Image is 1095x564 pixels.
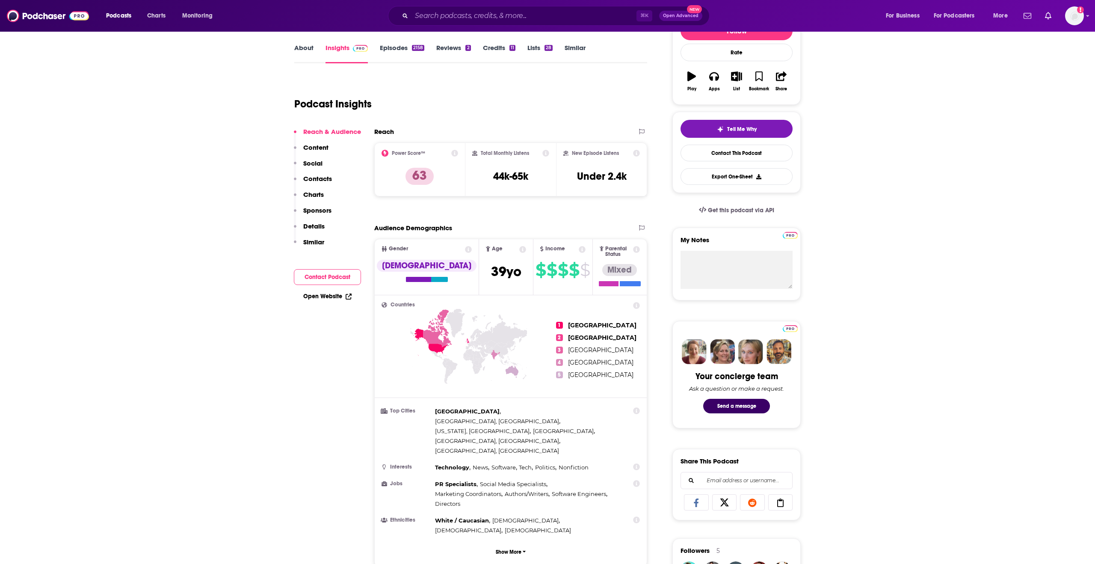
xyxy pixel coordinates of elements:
span: 2 [556,334,563,341]
span: , [435,416,560,426]
div: Your concierge team [695,371,778,382]
h3: Top Cities [382,408,432,414]
a: Share on Reddit [740,494,765,511]
span: White / Caucasian [435,517,489,524]
button: open menu [987,9,1018,23]
a: Episodes2158 [380,44,424,63]
img: Podchaser Pro [353,45,368,52]
p: Show More [496,549,521,555]
span: Logged in as SDeLuca [1065,6,1084,25]
button: Show More [382,544,640,560]
div: 11 [509,45,515,51]
button: Reach & Audience [294,128,361,143]
button: Show profile menu [1065,6,1084,25]
div: Apps [709,86,720,92]
img: Jon Profile [766,339,791,364]
span: For Podcasters [934,10,975,22]
a: Lists28 [527,44,553,63]
span: [DEMOGRAPHIC_DATA] [505,527,571,534]
a: Copy Link [768,494,793,511]
img: Podchaser Pro [783,232,798,239]
span: [GEOGRAPHIC_DATA], [GEOGRAPHIC_DATA] [435,437,559,444]
img: tell me why sparkle [717,126,724,133]
span: Tech [519,464,532,471]
a: InsightsPodchaser Pro [326,44,368,63]
img: Barbara Profile [710,339,735,364]
button: open menu [176,9,224,23]
span: 4 [556,359,563,366]
button: Send a message [703,399,770,413]
h3: Under 2.4k [577,170,627,183]
p: Social [303,159,323,167]
div: [DEMOGRAPHIC_DATA] [377,260,476,272]
button: Details [294,222,325,238]
a: Share on Facebook [684,494,709,511]
h2: Power Score™ [392,150,425,156]
img: Podchaser Pro [783,325,798,332]
div: 2158 [412,45,424,51]
p: 63 [405,168,434,185]
p: Sponsors [303,206,331,214]
span: $ [569,263,579,277]
a: Pro website [783,324,798,332]
h3: Share This Podcast [681,457,739,465]
div: Search podcasts, credits, & more... [396,6,718,26]
div: Play [687,86,696,92]
span: [GEOGRAPHIC_DATA] [568,334,636,341]
img: User Profile [1065,6,1084,25]
span: 5 [556,371,563,378]
p: Content [303,143,328,151]
h3: Jobs [382,481,432,487]
span: [GEOGRAPHIC_DATA] [568,359,633,366]
button: open menu [928,9,987,23]
span: , [552,489,607,499]
h2: New Episode Listens [572,150,619,156]
span: 39 yo [491,263,521,280]
div: 2 [465,45,471,51]
button: Export One-Sheet [681,168,793,185]
div: Mixed [602,264,637,276]
a: Reviews2 [436,44,471,63]
span: News [473,464,488,471]
span: $ [580,263,590,277]
img: Jules Profile [738,339,763,364]
span: Software [491,464,516,471]
span: , [535,463,556,472]
button: open menu [100,9,142,23]
div: Share [775,86,787,92]
div: 5 [716,547,720,555]
span: [GEOGRAPHIC_DATA] [568,371,633,379]
span: , [492,516,560,525]
span: Authors/Writers [505,490,548,497]
button: Bookmark [748,66,770,97]
img: Podchaser - Follow, Share and Rate Podcasts [7,8,89,24]
button: List [725,66,748,97]
div: Bookmark [749,86,769,92]
span: Income [545,246,565,252]
button: Charts [294,190,324,206]
button: Apps [703,66,725,97]
span: $ [536,263,546,277]
p: Details [303,222,325,230]
a: Show notifications dropdown [1042,9,1055,23]
span: Directors [435,500,460,507]
a: Charts [142,9,171,23]
span: Monitoring [182,10,213,22]
a: Show notifications dropdown [1020,9,1035,23]
span: New [687,5,702,13]
button: Open AdvancedNew [659,11,702,21]
span: [GEOGRAPHIC_DATA] [568,346,633,354]
button: Similar [294,238,324,254]
p: Similar [303,238,324,246]
button: Play [681,66,703,97]
span: , [435,479,478,489]
span: Podcasts [106,10,131,22]
span: Charts [147,10,166,22]
span: Open Advanced [663,14,698,18]
span: [GEOGRAPHIC_DATA] [568,321,636,329]
span: [GEOGRAPHIC_DATA] [435,408,500,415]
div: Search followers [681,472,793,489]
span: Software Engineers [552,490,606,497]
span: [DEMOGRAPHIC_DATA] [492,517,559,524]
span: , [533,426,595,436]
